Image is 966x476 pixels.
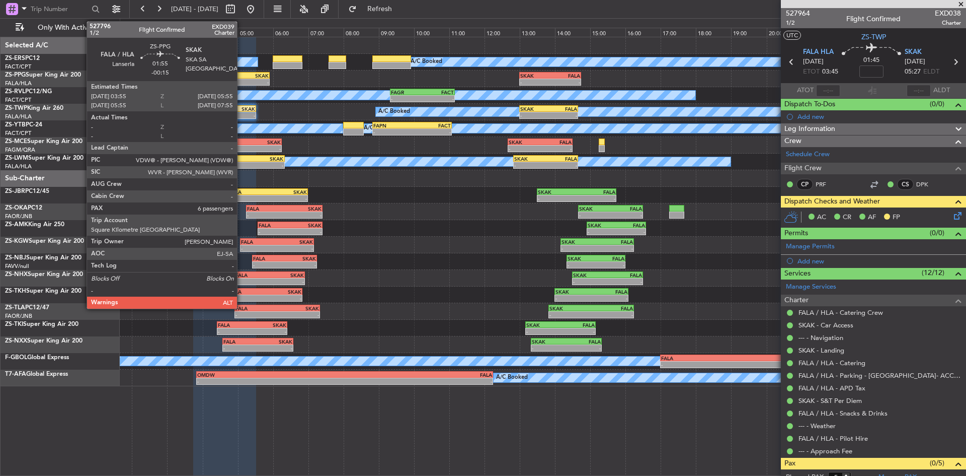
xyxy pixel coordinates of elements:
[549,312,591,318] div: -
[5,271,28,278] span: ZS-NHX
[5,255,26,261] span: ZS-NBJ
[696,28,731,37] div: 18:00
[5,371,68,377] a: T7-AFAGlobal Express
[246,139,280,145] div: SKAK
[897,179,914,190] div: CS
[258,338,292,345] div: SKAK
[5,163,32,170] a: FALA/HLA
[555,295,591,301] div: -
[259,222,290,228] div: FALA
[784,135,801,147] span: Crew
[509,139,540,145] div: SKAK
[803,47,834,57] span: FALA HLA
[5,321,23,327] span: ZS-TKI
[412,122,451,128] div: FACT
[268,195,307,201] div: -
[822,67,838,77] span: 03:45
[122,20,160,29] div: [DATE] - [DATE]
[591,305,633,311] div: FALA
[803,57,824,67] span: [DATE]
[616,222,645,228] div: FALA
[5,338,27,344] span: ZS-NXX
[265,289,301,295] div: SKAK
[284,255,315,261] div: SKAK
[561,245,597,251] div: -
[731,28,766,37] div: 19:00
[784,458,795,469] span: Pax
[423,89,454,95] div: FACT
[290,229,321,235] div: -
[5,72,81,78] a: ZS-PPGSuper King Air 200
[538,189,577,195] div: SKAK
[5,305,25,311] span: ZS-TLA
[5,55,40,61] a: ZS-ERSPC12
[846,14,901,24] div: Flight Confirmed
[509,146,540,152] div: -
[5,155,28,161] span: ZS-LWM
[200,73,234,79] div: FALA
[284,212,321,218] div: -
[930,458,944,468] span: (0/5)
[270,279,304,285] div: -
[577,195,615,201] div: -
[786,282,836,292] a: Manage Services
[798,384,865,392] a: FALA / HLA - APD Tax
[218,322,252,328] div: FALA
[5,96,31,104] a: FACT/CPT
[816,85,840,97] input: --:--
[579,212,610,218] div: -
[234,79,269,85] div: -
[868,213,876,223] span: AF
[235,272,270,278] div: FALA
[526,328,560,334] div: -
[608,279,642,285] div: -
[546,156,577,162] div: FALA
[549,106,578,112] div: FALA
[258,345,292,351] div: -
[608,272,642,278] div: FALA
[345,378,492,384] div: -
[5,72,26,78] span: ZS-PPG
[308,28,344,37] div: 07:00
[414,28,449,37] div: 10:00
[784,99,835,110] span: Dispatch To-Dos
[5,129,31,137] a: FACT/CPT
[206,156,245,162] div: FALA
[235,312,277,318] div: -
[798,346,844,355] a: SKAK - Landing
[171,5,218,14] span: [DATE] - [DATE]
[245,162,283,168] div: -
[555,289,591,295] div: SKAK
[229,189,268,195] div: FALA
[784,268,811,280] span: Services
[591,295,627,301] div: -
[270,272,304,278] div: SKAK
[5,188,25,194] span: ZS-JBR
[568,255,596,261] div: SKAK
[567,345,601,351] div: -
[203,28,238,37] div: 04:00
[803,67,820,77] span: ETOT
[767,28,802,37] div: 20:00
[245,156,283,162] div: SKAK
[223,338,258,345] div: FALA
[411,54,442,70] div: A/C Booked
[5,312,32,320] a: FAOR/JNB
[843,213,851,223] span: CR
[567,338,601,345] div: FALA
[5,222,64,228] a: ZS-AMKKing Air 250
[5,155,84,161] a: ZS-LWMSuper King Air 200
[596,255,624,261] div: FALA
[378,104,410,119] div: A/C Booked
[798,409,888,418] a: FALA / HLA - Snacks & Drinks
[5,80,32,87] a: FALA/HLA
[391,96,422,102] div: -
[359,6,401,13] span: Refresh
[532,338,566,345] div: SKAK
[514,156,545,162] div: SKAK
[933,86,950,96] span: ALDT
[784,228,808,239] span: Permits
[922,267,944,278] span: (12/12)
[546,162,577,168] div: -
[167,28,202,37] div: 03:00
